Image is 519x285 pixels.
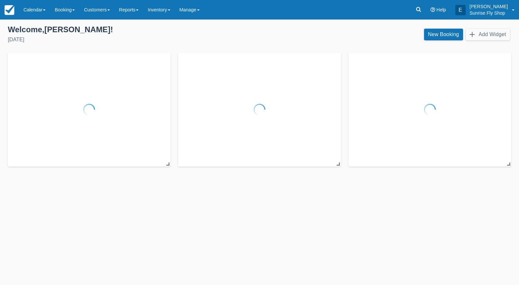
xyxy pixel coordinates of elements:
[455,5,466,15] div: E
[470,10,508,16] p: Sunrise Fly Shop
[424,29,463,40] a: New Booking
[470,3,508,10] p: [PERSON_NAME]
[8,36,254,44] div: [DATE]
[466,29,510,40] button: Add Widget
[5,5,14,15] img: checkfront-main-nav-mini-logo.png
[8,25,254,34] div: Welcome , [PERSON_NAME] !
[436,7,446,12] span: Help
[431,7,435,12] i: Help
